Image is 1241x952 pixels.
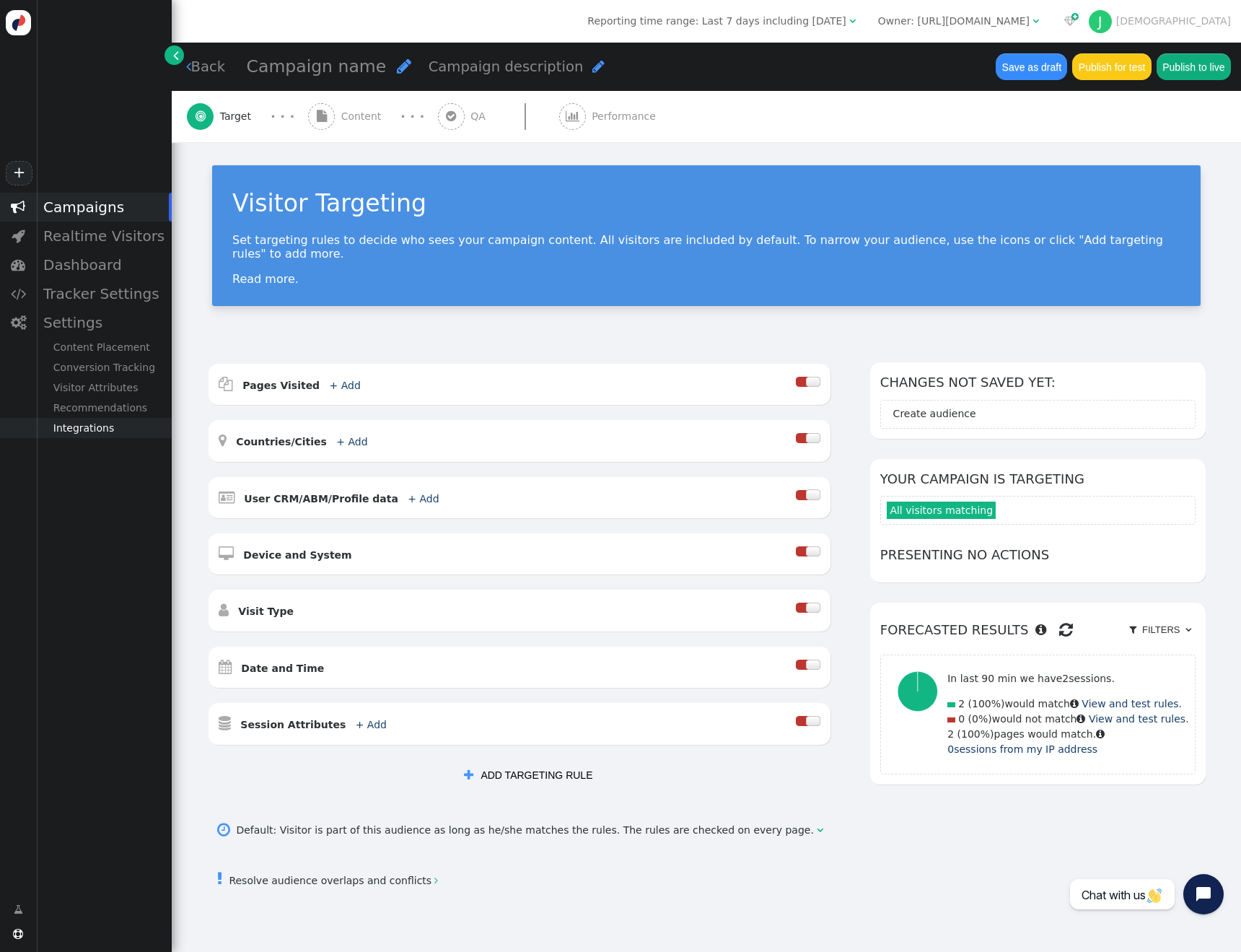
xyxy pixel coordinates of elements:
[187,91,308,142] a:  Target · · ·
[849,16,856,26] span: 
[566,110,579,122] span: 
[330,380,361,391] a: + Add
[219,493,462,505] a:  User CRM/ABM/Profile data + Add
[219,436,391,447] a:  Countries/Cities + Add
[880,545,1196,564] h6: Presenting no actions
[219,606,317,617] a:  Visit Type
[1070,699,1079,709] span: 
[1139,624,1183,635] span: Filters
[317,110,327,122] span: 
[219,433,227,447] span: 
[219,546,234,561] span: 
[12,229,25,243] span: 
[6,161,32,185] a: +
[241,663,324,674] b: Date and Time
[893,406,976,422] div: Create audience
[957,728,994,740] span: (100%)
[880,613,1196,647] h6: Forecasted results
[219,716,231,730] span: 
[11,200,25,214] span: 
[446,110,456,122] span: 
[219,490,234,505] span: 
[36,398,172,418] div: Recommendations
[219,549,375,561] a:  Device and System
[240,719,346,730] b: Session Attributes
[36,377,172,398] div: Visitor Attributes
[968,698,1005,709] span: (100%)
[196,110,206,122] span: 
[219,660,232,674] span: 
[1157,53,1231,79] button: Publish to live
[408,493,439,505] a: + Add
[271,107,294,126] div: · · ·
[454,762,602,788] button: ADD TARGETING RULE
[434,875,438,886] span: 
[587,15,846,27] span: Reporting time range: Last 7 days including [DATE]
[186,56,226,77] a: Back
[1072,53,1151,79] button: Publish for test
[1185,625,1191,634] span: 
[592,109,662,124] span: Performance
[236,823,817,838] div: Default: Visitor is part of this audience as long as he/she matches the rules. The rules are chec...
[1082,698,1182,709] a: View and test rules.
[11,258,25,272] span: 
[236,436,327,447] b: Countries/Cities
[1076,714,1085,724] span: 
[6,10,31,35] img: logo-icon.svg
[36,279,172,308] div: Tracker Settings
[308,91,438,142] a:  Content · · ·
[947,661,1188,767] div: would match would not match pages would match.
[887,502,996,519] span: All visitors matching
[1129,625,1136,634] span: 
[947,743,954,755] span: 0
[968,713,992,725] span: (0%)
[36,193,172,222] div: Campaigns
[36,337,172,357] div: Content Placement
[817,823,823,838] span: 
[243,549,351,561] b: Device and System
[232,233,1180,261] p: Set targeting rules to decide who sees your campaign content. All visitors are included by defaul...
[232,185,1180,222] div: Visitor Targeting
[1032,16,1039,26] span: 
[165,45,184,65] a: 
[36,250,172,279] div: Dashboard
[947,671,1188,686] p: In last 90 min we have sessions.
[186,59,191,74] span: 
[958,713,965,725] span: 0
[880,372,1196,392] h6: Changes not saved yet:
[247,56,387,77] span: Campaign name
[1089,15,1231,27] a: J[DEMOGRAPHIC_DATA]
[947,743,1097,755] a: 0sessions from my IP address
[36,418,172,438] div: Integrations
[1089,713,1189,725] a: View and test rules.
[217,875,438,886] a: Resolve audience overlaps and conflicts
[400,107,424,126] div: · · ·
[219,380,384,391] a:  Pages Visited + Add
[1125,619,1196,642] a:  Filters 
[244,493,398,505] b: User CRM/ABM/Profile data
[217,871,223,886] span: 
[341,109,387,124] span: Content
[1035,624,1046,637] span: 
[592,59,605,74] span: 
[14,902,23,917] span: 
[238,606,294,617] b: Visit Type
[1089,10,1112,33] div: J
[429,58,584,75] span: Campaign description
[219,603,229,617] span: 
[438,91,559,142] a:  QA
[464,769,473,781] span: 
[470,109,491,124] span: QA
[36,222,172,250] div: Realtime Visitors
[996,53,1067,79] button: Save as draft
[880,469,1196,489] h6: Your campaign is targeting
[11,315,26,330] span: 
[878,14,1030,29] div: Owner: [URL][DOMAIN_NAME]
[336,436,367,447] a: + Add
[217,818,230,842] span: 
[397,58,411,74] span: 
[220,109,258,124] span: Target
[219,663,348,674] a:  Date and Time
[36,308,172,337] div: Settings
[1062,673,1069,684] span: 2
